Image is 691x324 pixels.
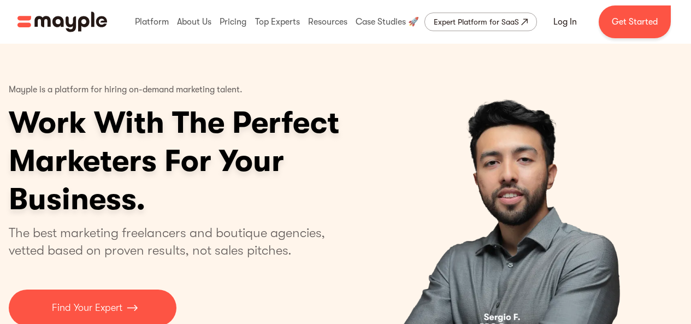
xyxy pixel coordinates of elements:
[540,9,590,35] a: Log In
[9,76,243,104] p: Mayple is a platform for hiring on-demand marketing talent.
[424,13,537,31] a: Expert Platform for SaaS
[9,224,338,259] p: The best marketing freelancers and boutique agencies, vetted based on proven results, not sales p...
[17,11,107,32] img: Mayple logo
[52,301,122,315] p: Find Your Expert
[434,15,519,28] div: Expert Platform for SaaS
[599,5,671,38] a: Get Started
[9,104,424,219] h1: Work With The Perfect Marketers For Your Business.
